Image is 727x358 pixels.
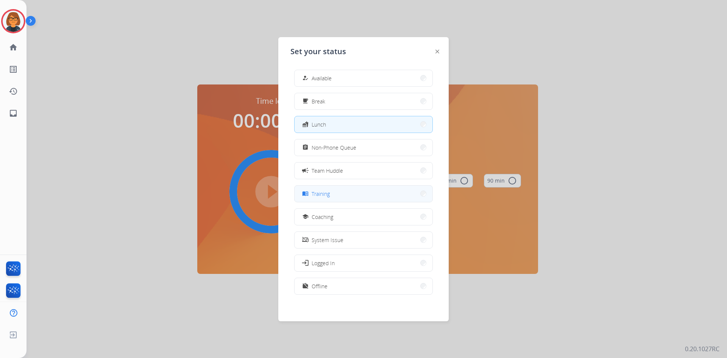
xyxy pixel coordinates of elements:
mat-icon: how_to_reg [302,75,309,81]
span: Offline [312,282,328,290]
img: avatar [3,11,24,32]
mat-icon: phonelink_off [302,237,309,243]
button: Lunch [295,116,432,133]
mat-icon: fastfood [302,121,309,128]
span: Lunch [312,120,326,128]
mat-icon: list_alt [9,65,18,74]
mat-icon: home [9,43,18,52]
mat-icon: history [9,87,18,96]
mat-icon: menu_book [302,191,309,197]
mat-icon: campaign [301,167,309,174]
img: close-button [435,50,439,53]
button: Logged In [295,255,432,271]
button: Offline [295,278,432,294]
mat-icon: inbox [9,109,18,118]
button: Training [295,186,432,202]
button: Non-Phone Queue [295,139,432,156]
mat-icon: school [302,214,309,220]
mat-icon: free_breakfast [302,98,309,105]
button: Team Huddle [295,163,432,179]
p: 0.20.1027RC [685,344,719,353]
span: Set your status [290,46,346,57]
mat-icon: login [301,259,309,267]
span: Logged In [312,259,335,267]
button: Available [295,70,432,86]
button: Break [295,93,432,109]
span: Non-Phone Queue [312,144,356,152]
mat-icon: assignment [302,144,309,151]
span: Coaching [312,213,333,221]
span: Available [312,74,332,82]
span: Break [312,97,325,105]
mat-icon: work_off [302,283,309,289]
button: Coaching [295,209,432,225]
span: Team Huddle [312,167,343,175]
span: Training [312,190,330,198]
span: System Issue [312,236,343,244]
button: System Issue [295,232,432,248]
